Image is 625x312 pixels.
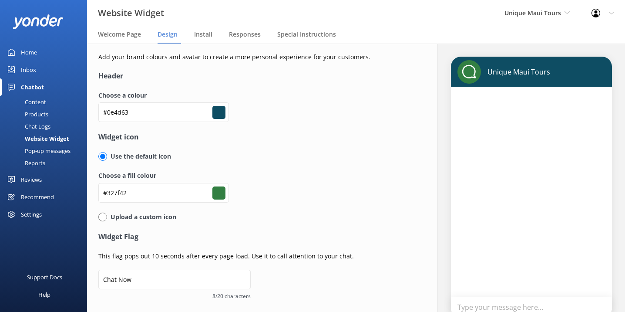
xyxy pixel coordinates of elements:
h4: Header [98,71,403,82]
a: Website Widget [5,132,87,145]
div: Chat Logs [5,120,50,132]
div: Settings [21,206,42,223]
div: Pop-up messages [5,145,71,157]
span: Responses [229,30,261,39]
img: yonder-white-logo.png [13,14,63,29]
h4: Widget icon [98,132,403,143]
h4: Widget Flag [98,231,403,243]
a: Reports [5,157,87,169]
div: Chatbot [21,78,44,96]
span: 8/20 characters [98,292,251,300]
span: Design [158,30,178,39]
a: Products [5,108,87,120]
p: Add your brand colours and avatar to create a more personal experience for your customers. [98,52,403,62]
div: Website Widget [5,132,69,145]
div: Reviews [21,171,42,188]
div: Home [21,44,37,61]
p: Use the default icon [107,152,171,161]
a: Chat Logs [5,120,87,132]
div: Products [5,108,48,120]
div: Reports [5,157,45,169]
span: Special Instructions [277,30,336,39]
div: Support Docs [27,268,62,286]
p: This flag pops out 10 seconds after every page load. Use it to call attention to your chat. [98,251,403,261]
span: Unique Maui Tours [504,9,561,17]
label: Choose a colour [98,91,403,100]
div: Help [38,286,50,303]
span: Install [194,30,212,39]
p: Upload a custom icon [107,212,176,222]
div: Recommend [21,188,54,206]
a: Content [5,96,87,108]
div: Content [5,96,46,108]
input: Chat [98,270,251,289]
span: Welcome Page [98,30,141,39]
h3: Website Widget [98,6,164,20]
a: Pop-up messages [5,145,87,157]
label: Choose a fill colour [98,171,403,180]
div: Inbox [21,61,36,78]
p: Unique Maui Tours [481,67,550,77]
